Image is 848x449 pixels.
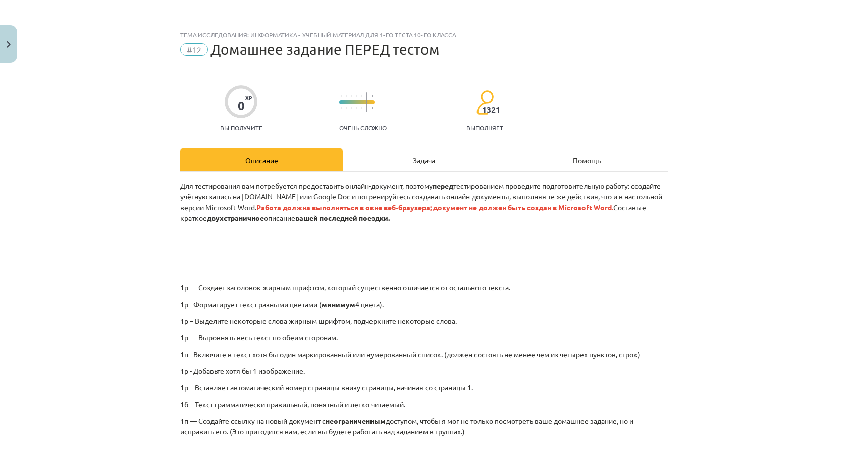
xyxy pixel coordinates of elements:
[180,333,338,342] font: 1p — Выровнять весь текст по обеим сторонам.
[372,95,373,97] img: icon-short-line-57e1e144782c952c97e751825c79c345078a6d821885a25fce030b3d8c18986b.svg
[466,124,503,132] font: выполняет
[180,366,305,375] font: 1p - Добавьте хотя бы 1 изображение.
[295,213,390,222] font: вашей последней поездки.
[341,95,342,97] img: icon-short-line-57e1e144782c952c97e751825c79c345078a6d821885a25fce030b3d8c18986b.svg
[326,416,386,425] font: неограниченным
[210,41,440,58] font: Домашнее задание ПЕРЕД тестом
[433,181,453,190] font: перед
[351,95,352,97] img: icon-short-line-57e1e144782c952c97e751825c79c345078a6d821885a25fce030b3d8c18986b.svg
[366,92,367,112] img: icon-long-line-d9ea69661e0d244f92f715978eff75569469978d946b2353a9bb055b3ed8787d.svg
[180,350,640,359] font: 1п - Включите в текст хотя бы один маркированный или нумерованный список. (должен состоять не мен...
[180,416,633,436] font: доступом, чтобы я мог не только посмотреть ваше домашнее задание, но и исправить его. (Это пригод...
[180,400,405,409] font: 1б – Текст грамматически правильный, понятный и легко читаемый.
[341,107,342,109] img: icon-short-line-57e1e144782c952c97e751825c79c345078a6d821885a25fce030b3d8c18986b.svg
[180,416,326,425] font: 1п — Создайте ссылку на новый документ с
[413,156,435,165] font: Задача
[180,316,457,325] font: 1p – Выделите некоторые слова жирным шрифтом, подчеркните некоторые слова.
[351,107,352,109] img: icon-short-line-57e1e144782c952c97e751825c79c345078a6d821885a25fce030b3d8c18986b.svg
[476,90,494,115] img: students-c634bb4e5e11cddfef0936a35e636f08e4e9abd3cc4e673bd6f9a4125e45ecb1.svg
[322,300,355,309] font: минимум
[238,97,245,113] font: 0
[346,107,347,109] img: icon-short-line-57e1e144782c952c97e751825c79c345078a6d821885a25fce030b3d8c18986b.svg
[573,156,601,165] font: Помощь
[180,283,510,292] font: 1p — Создает заголовок жирным шрифтом, который существенно отличается от остального текста.
[346,95,347,97] img: icon-short-line-57e1e144782c952c97e751825c79c345078a6d821885a25fce030b3d8c18986b.svg
[264,213,295,222] font: описание
[256,203,613,212] font: Работа должна выполняться в окне веб-браузера; документ не должен быть создан в Microsoft Word.
[245,94,252,102] font: XP
[180,181,662,212] font: тестированием проведите подготовительную работу: создайте учётную запись на [DOMAIN_NAME] или Goo...
[361,107,362,109] img: icon-short-line-57e1e144782c952c97e751825c79c345078a6d821885a25fce030b3d8c18986b.svg
[180,300,322,309] font: 1p - Форматирует текст разными цветами (
[180,31,456,39] font: Тема исследования: Информатика - учебный материал для 1-го теста 10-го класса
[180,383,473,392] font: 1p – Вставляет автоматический номер страницы внизу страницы, начиная со страницы 1.
[180,181,433,190] font: Для тестирования вам потребуется предоставить онлайн-документ, поэтому
[220,124,262,132] font: Вы получите
[7,41,11,48] img: icon-close-lesson-0947bae3869378f0d4975bcd49f059093ad1ed9edebbc8119c70593378902aed.svg
[355,300,384,309] font: 4 цвета).
[372,107,373,109] img: icon-short-line-57e1e144782c952c97e751825c79c345078a6d821885a25fce030b3d8c18986b.svg
[187,44,201,55] font: #12
[361,95,362,97] img: icon-short-line-57e1e144782c952c97e751825c79c345078a6d821885a25fce030b3d8c18986b.svg
[356,107,357,109] img: icon-short-line-57e1e144782c952c97e751825c79c345078a6d821885a25fce030b3d8c18986b.svg
[207,213,264,222] font: двухстраничное
[356,95,357,97] img: icon-short-line-57e1e144782c952c97e751825c79c345078a6d821885a25fce030b3d8c18986b.svg
[245,156,278,165] font: Описание
[482,104,500,115] font: 1321
[339,124,387,132] font: Очень сложно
